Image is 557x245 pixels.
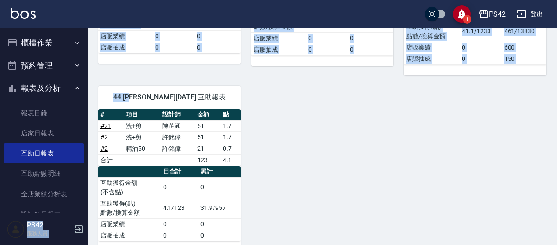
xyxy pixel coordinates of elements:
button: 櫃檯作業 [4,32,84,54]
a: 店家日報表 [4,123,84,143]
button: save [453,5,471,23]
th: 日合計 [161,166,198,178]
a: 報表目錄 [4,103,84,123]
td: 600 [502,42,546,53]
td: 許銘偉 [160,131,195,143]
a: 全店業績分析表 [4,184,84,204]
td: 0 [161,230,198,241]
button: 預約管理 [4,54,84,77]
td: 互助獲得(點) 點數/換算金額 [98,198,161,218]
td: 0 [198,218,241,230]
button: 登出 [513,6,546,22]
table: a dense table [98,109,241,166]
td: 461/13830 [502,21,546,42]
th: 累計 [198,166,241,178]
td: 店販抽成 [404,53,460,64]
td: 互助獲得(點) 點數/換算金額 [404,21,460,42]
td: 0 [153,42,195,53]
div: PS42 [489,9,506,20]
td: 店販業績 [404,42,460,53]
td: 精油50 [124,143,160,154]
td: 51 [195,120,221,131]
td: 41.1/1233 [460,21,502,42]
a: 設計師日報表 [4,204,84,224]
td: 0 [153,30,195,42]
a: 互助日報表 [4,143,84,163]
th: 金額 [195,109,221,121]
td: 123 [195,154,221,166]
td: 許銘偉 [160,143,195,154]
a: #2 [100,145,108,152]
td: 店販業績 [98,218,161,230]
h5: PS42 [27,221,71,230]
td: 0 [460,42,502,53]
td: 1.7 [221,120,241,131]
td: 1.7 [221,131,241,143]
td: 21 [195,143,221,154]
td: 0 [195,42,241,53]
td: 店販抽成 [98,42,153,53]
button: PS42 [475,5,509,23]
td: 0 [348,44,394,55]
td: 合計 [98,154,124,166]
th: 設計師 [160,109,195,121]
td: 0 [161,218,198,230]
td: 洗+剪 [124,131,160,143]
td: 店販抽成 [251,44,306,55]
button: 報表及分析 [4,77,84,99]
td: 0 [198,230,241,241]
a: #21 [100,122,111,129]
p: 服務人員 [27,230,71,238]
td: 0 [161,177,198,198]
th: # [98,109,124,121]
td: 0 [195,30,241,42]
span: 1 [463,15,471,24]
td: 店販業績 [98,30,153,42]
td: 150 [502,53,546,64]
td: 互助獲得金額 (不含點) [98,177,161,198]
td: 0 [348,32,394,44]
a: 互助點數明細 [4,163,84,184]
td: 0 [306,32,348,44]
td: 0 [198,177,241,198]
img: Person [7,220,25,238]
td: 0.7 [221,143,241,154]
table: a dense table [98,166,241,241]
td: 51 [195,131,221,143]
td: 店販業績 [251,32,306,44]
td: 4.1/123 [161,198,198,218]
th: 項目 [124,109,160,121]
td: 0 [460,53,502,64]
td: 店販抽成 [98,230,161,241]
th: 點 [221,109,241,121]
td: 0 [306,44,348,55]
td: 31.9/957 [198,198,241,218]
img: Logo [11,8,36,19]
td: 4.1 [221,154,241,166]
span: 44 [PERSON_NAME][DATE] 互助報表 [109,93,230,102]
a: #2 [100,134,108,141]
td: 洗+剪 [124,120,160,131]
td: 陳芷涵 [160,120,195,131]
